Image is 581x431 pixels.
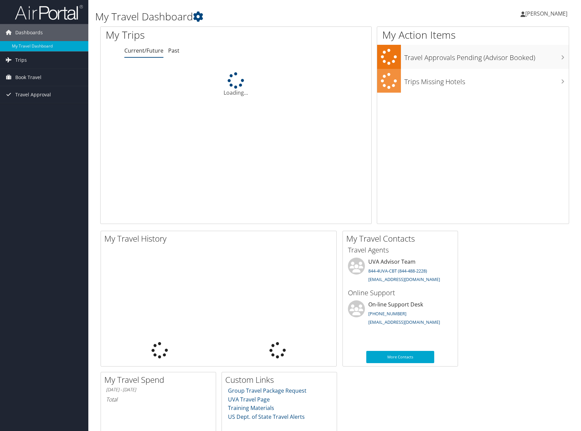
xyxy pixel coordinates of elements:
span: Trips [15,52,27,69]
h3: Travel Approvals Pending (Advisor Booked) [404,50,569,62]
li: UVA Advisor Team [345,258,456,285]
h3: Online Support [348,288,453,298]
h3: Trips Missing Hotels [404,74,569,87]
a: UVA Travel Page [228,396,270,403]
h2: My Travel Spend [104,374,216,386]
a: Past [168,47,179,54]
a: Group Travel Package Request [228,387,306,394]
a: [PHONE_NUMBER] [368,311,406,317]
a: US Dept. of State Travel Alerts [228,413,305,420]
a: Training Materials [228,404,274,412]
span: Travel Approval [15,86,51,103]
a: [PERSON_NAME] [521,3,574,24]
h6: [DATE] - [DATE] [106,387,211,393]
h1: My Travel Dashboard [95,10,415,24]
a: More Contacts [366,351,434,363]
h3: Travel Agents [348,245,453,255]
a: 844-4UVA-CBT (844-488-2228) [368,268,427,274]
h2: My Travel Contacts [346,233,458,244]
a: Current/Future [124,47,163,54]
a: [EMAIL_ADDRESS][DOMAIN_NAME] [368,276,440,282]
h1: My Action Items [377,28,569,42]
h2: My Travel History [104,233,336,244]
h6: Total [106,396,211,403]
span: [PERSON_NAME] [525,10,567,17]
a: Trips Missing Hotels [377,69,569,93]
h2: Custom Links [225,374,337,386]
div: Loading... [101,72,371,97]
img: airportal-logo.png [15,4,83,20]
span: Dashboards [15,24,43,41]
a: [EMAIL_ADDRESS][DOMAIN_NAME] [368,319,440,325]
h1: My Trips [106,28,253,42]
a: Travel Approvals Pending (Advisor Booked) [377,45,569,69]
li: On-line Support Desk [345,300,456,328]
span: Book Travel [15,69,41,86]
